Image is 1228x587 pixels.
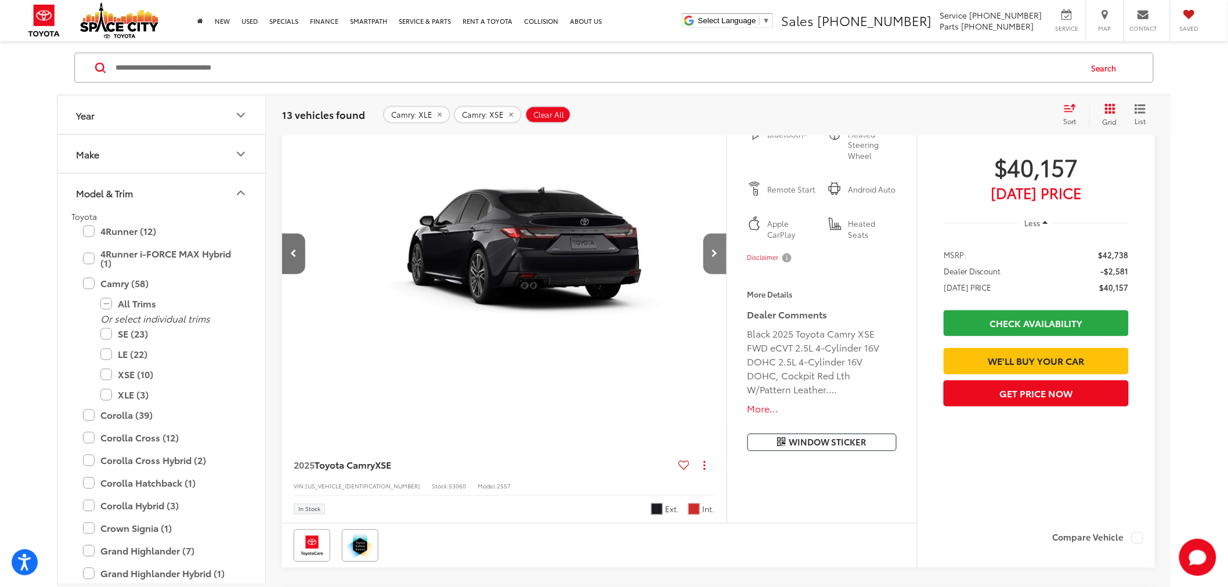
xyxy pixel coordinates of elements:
span: Less [1025,218,1041,229]
span: 53060 [449,482,466,491]
span: [US_VEHICLE_IDENTIFICATION_NUMBER] [305,482,420,491]
button: Grid View [1089,103,1126,126]
span: Select Language [698,16,756,25]
span: Android Auto [848,184,897,195]
svg: Start Chat [1179,539,1216,576]
div: 2025 Toyota Camry XSE 3 [282,87,728,421]
button: Search [1081,53,1133,82]
span: Grid [1103,117,1117,126]
button: Toggle Chat Window [1179,539,1216,576]
button: Select sort value [1058,103,1089,126]
span: Camry: XLE [391,110,432,119]
span: Ext. [666,504,680,515]
button: Window Sticker [747,434,897,451]
span: Model: [478,482,497,491]
span: Map [1092,24,1118,32]
span: MSRP: [944,249,966,261]
span: Service [940,9,967,21]
img: Space City Toyota [80,2,158,38]
a: Check Availability [944,310,1129,336]
button: Disclaimer [747,246,794,270]
button: Get Price Now [944,381,1129,407]
div: Make [234,147,248,161]
label: XLE (3) [100,385,240,405]
label: Corolla Cross Hybrid (2) [83,450,240,470]
label: All Trims [100,293,240,314]
span: Apple CarPlay [768,219,817,240]
span: Sort [1064,116,1077,126]
span: Dealer Discount [944,266,1001,277]
span: Saved [1176,24,1202,32]
span: Service [1054,24,1080,32]
i: Or select individual trims [100,311,210,325]
span: Bluetooth® [768,129,817,161]
span: [PHONE_NUMBER] [970,9,1042,21]
label: SE (23) [100,324,240,344]
span: [PHONE_NUMBER] [817,11,932,30]
button: MakeMake [57,135,266,172]
label: Grand Highlander Hybrid (1) [83,563,240,584]
h4: More Details [747,291,897,299]
span: $42,738 [1099,249,1129,261]
img: 2025 Toyota Camry XSE [282,87,728,422]
button: Model & TrimModel & Trim [57,173,266,211]
span: Stock: [432,482,449,491]
a: Select Language​ [698,16,770,25]
label: Crown Signia (1) [83,518,240,538]
label: Compare Vehicle [1052,532,1143,544]
span: Camry: XSE [462,110,504,119]
div: Model & Trim [234,186,248,200]
button: Less [1019,213,1054,234]
button: Clear All [525,106,571,124]
span: Heated Seats [848,219,897,240]
label: 4Runner (12) [83,221,240,241]
span: 2025 [294,458,315,472]
span: List [1135,116,1146,126]
span: Disclaimer [747,253,779,263]
label: Corolla Hybrid (3) [83,495,240,516]
button: List View [1126,103,1155,126]
a: 2025 Toyota Camry XSE2025 Toyota Camry XSE2025 Toyota Camry XSE2025 Toyota Camry XSE [282,87,728,421]
span: $40,157 [1100,282,1129,293]
span: Clear All [533,110,564,119]
button: Next image [703,234,727,274]
button: remove Camry: XSE [454,106,522,124]
span: Heated Steering Wheel [848,129,897,161]
span: Remote Start [768,184,817,195]
span: Window Sticker [789,436,866,448]
span: [DATE] PRICE [944,282,992,293]
span: Sales [781,11,814,30]
label: Grand Highlander (7) [83,541,240,561]
i: Window Sticker [778,437,786,448]
span: [PHONE_NUMBER] [962,20,1034,32]
span: dropdown dots [704,461,706,470]
div: Model & Trim [76,187,133,198]
div: Make [76,148,99,159]
a: 2025Toyota CamryXSE [294,459,674,472]
span: $40,157 [944,152,1129,181]
span: ▼ [763,16,770,25]
span: -$2,581 [1101,266,1129,277]
label: Camry (58) [83,273,240,293]
input: Search by Make, Model, or Keyword [114,54,1081,82]
span: Int. [703,504,715,515]
a: We'll Buy Your Car [944,348,1129,374]
div: Black 2025 Toyota Camry XSE FWD eCVT 2.5L 4-Cylinder 16V DOHC 2.5L 4-Cylinder 16V DOHC, Cockpit R... [747,327,897,397]
img: Toyota Care [296,532,328,560]
label: 4Runner i-FORCE MAX Hybrid (1) [83,244,240,273]
span: Toyota [71,210,97,222]
img: Toyota Safety Sense [344,532,376,560]
span: Cockpit Red Lth W/Pattern [688,503,700,515]
span: VIN: [294,482,305,491]
span: [DATE] Price [944,187,1129,198]
button: remove Camry: XLE [383,106,450,124]
span: Toyota Camry [315,458,375,472]
div: Year [76,109,95,120]
span: 2557 [497,482,511,491]
h5: Dealer Comments [747,308,897,322]
label: LE (22) [100,344,240,364]
span: Parts [940,20,959,32]
button: More... [747,403,897,416]
span: In Stock [298,506,320,512]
